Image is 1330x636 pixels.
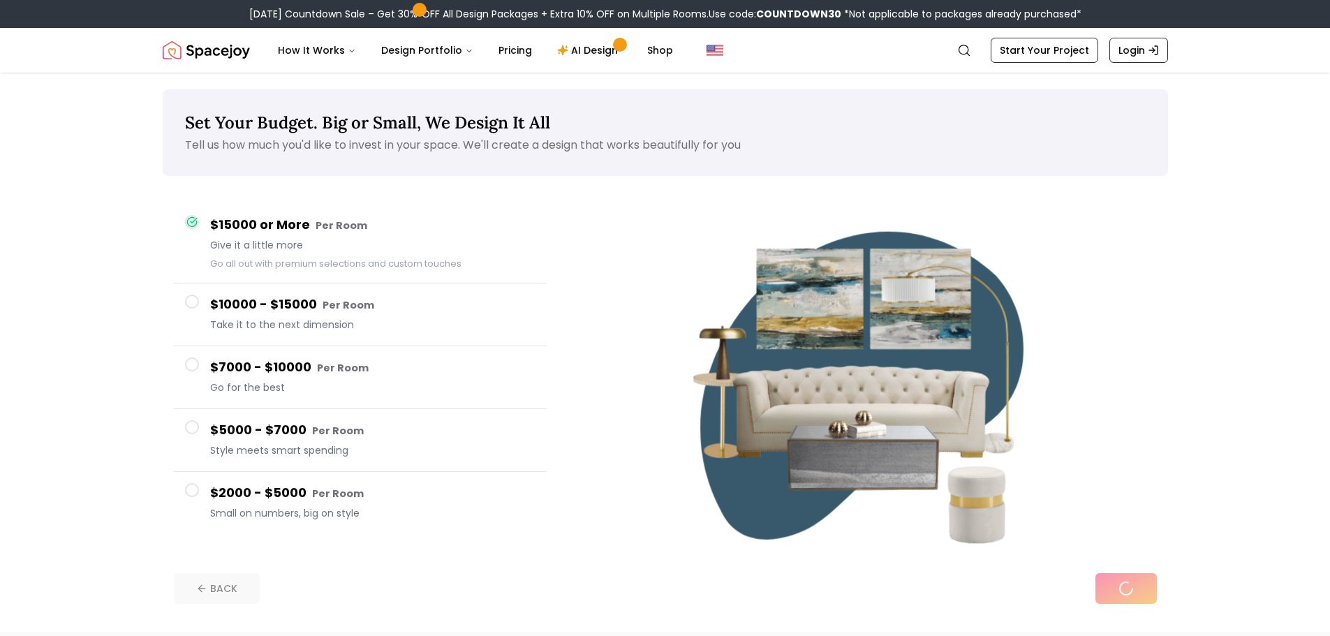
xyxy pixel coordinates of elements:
img: Spacejoy Logo [163,36,250,64]
h4: $10000 - $15000 [210,295,535,315]
h4: $2000 - $5000 [210,483,535,503]
a: AI Design [546,36,633,64]
h4: $15000 or More [210,215,535,235]
span: Give it a little more [210,238,535,252]
button: How It Works [267,36,367,64]
small: Per Room [312,487,364,501]
span: Small on numbers, big on style [210,506,535,520]
h4: $5000 - $7000 [210,420,535,441]
a: Shop [636,36,684,64]
b: COUNTDOWN30 [756,7,841,21]
small: Per Room [317,361,369,375]
button: $5000 - $7000 Per RoomStyle meets smart spending [174,409,547,472]
nav: Main [267,36,684,64]
span: Use code: [709,7,841,21]
small: Per Room [316,219,367,232]
span: Style meets smart spending [210,443,535,457]
button: $10000 - $15000 Per RoomTake it to the next dimension [174,283,547,346]
img: United States [707,42,723,59]
a: Login [1109,38,1168,63]
nav: Global [163,28,1168,73]
span: Take it to the next dimension [210,318,535,332]
a: Spacejoy [163,36,250,64]
span: Set Your Budget. Big or Small, We Design It All [185,112,550,133]
small: Per Room [323,298,374,312]
a: Start Your Project [991,38,1098,63]
span: *Not applicable to packages already purchased* [841,7,1081,21]
a: Pricing [487,36,543,64]
button: $15000 or More Per RoomGive it a little moreGo all out with premium selections and custom touches [174,204,547,283]
button: $7000 - $10000 Per RoomGo for the best [174,346,547,409]
button: Design Portfolio [370,36,485,64]
button: $2000 - $5000 Per RoomSmall on numbers, big on style [174,472,547,534]
small: Go all out with premium selections and custom touches [210,258,461,269]
p: Tell us how much you'd like to invest in your space. We'll create a design that works beautifully... [185,137,1146,154]
div: [DATE] Countdown Sale – Get 30% OFF All Design Packages + Extra 10% OFF on Multiple Rooms. [249,7,1081,21]
span: Go for the best [210,380,535,394]
h4: $7000 - $10000 [210,357,535,378]
small: Per Room [312,424,364,438]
